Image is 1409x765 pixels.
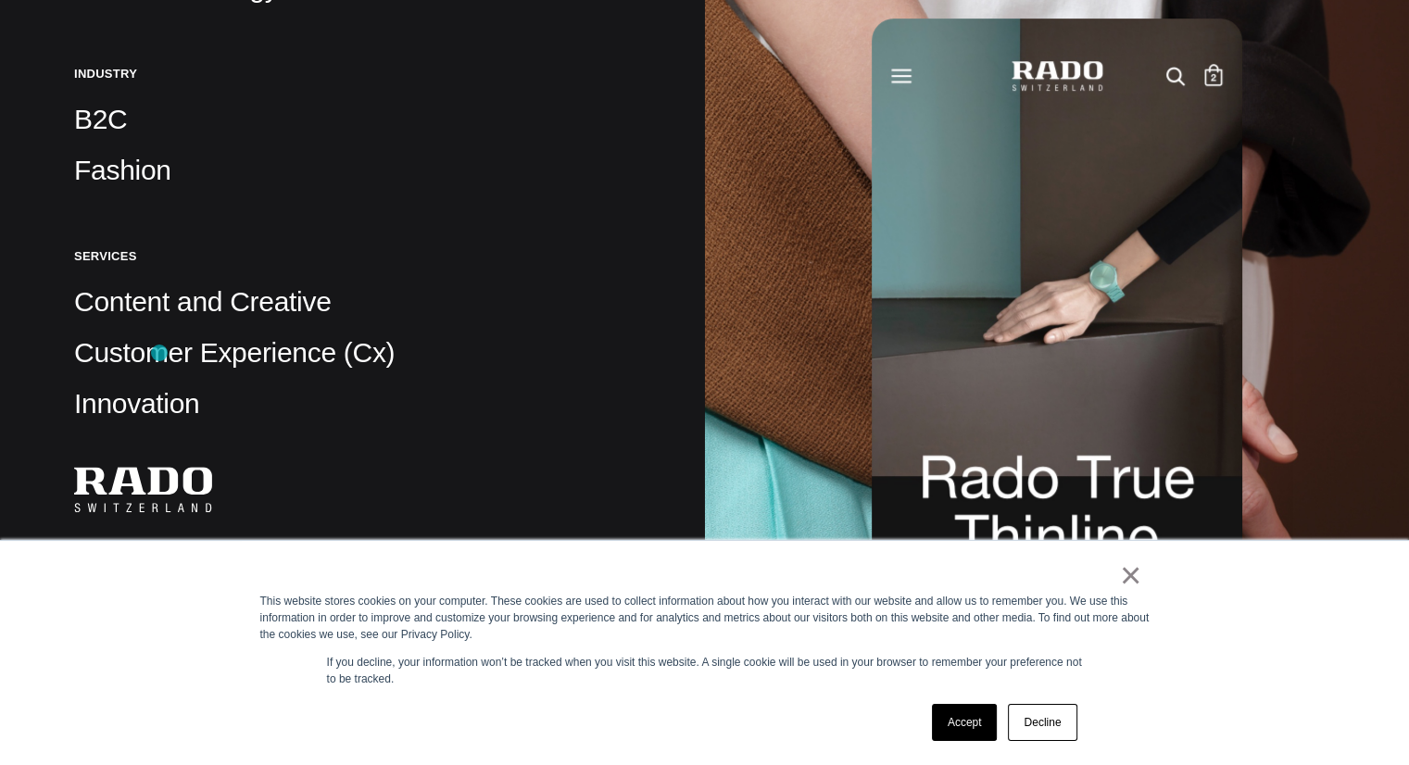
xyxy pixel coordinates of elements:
p: Content and Creative [74,283,631,320]
div: This website stores cookies on your computer. These cookies are used to collect information about... [260,593,1150,643]
a: × [1120,567,1142,583]
h5: Industry [74,66,631,82]
p: Fashion [74,152,631,189]
p: If you decline, your information won’t be tracked when you visit this website. A single cookie wi... [327,654,1083,687]
p: Innovation [74,385,631,422]
a: Accept [932,704,998,741]
a: Decline [1008,704,1076,741]
h5: Services [74,248,631,264]
p: B2C [74,101,631,138]
p: Customer Experience (Cx) [74,334,631,371]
